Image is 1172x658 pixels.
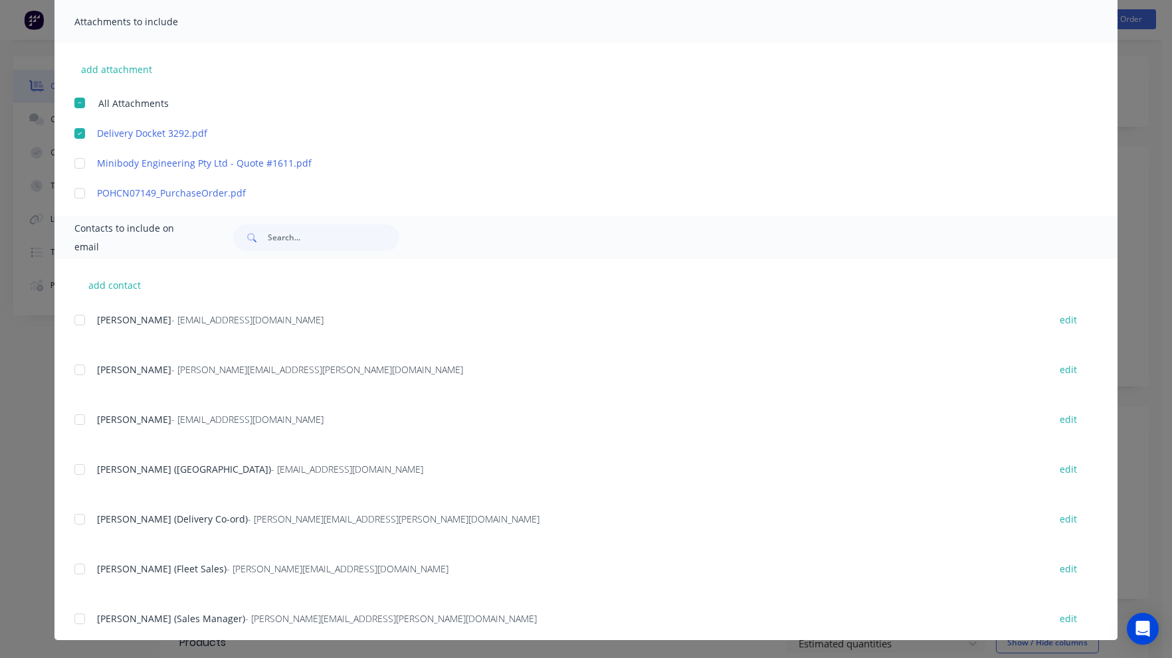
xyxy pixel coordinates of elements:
span: - [PERSON_NAME][EMAIL_ADDRESS][PERSON_NAME][DOMAIN_NAME] [171,363,463,376]
button: edit [1052,311,1085,329]
a: POHCN07149_PurchaseOrder.pdf [97,186,1036,200]
span: - [PERSON_NAME][EMAIL_ADDRESS][PERSON_NAME][DOMAIN_NAME] [248,513,539,525]
span: - [EMAIL_ADDRESS][DOMAIN_NAME] [171,313,324,326]
a: Delivery Docket 3292.pdf [97,126,1036,140]
span: Attachments to include [74,13,221,31]
span: - [EMAIL_ADDRESS][DOMAIN_NAME] [171,413,324,426]
span: [PERSON_NAME] [97,413,171,426]
div: Open Intercom Messenger [1127,613,1159,645]
button: edit [1052,410,1085,428]
button: add attachment [74,59,159,79]
span: [PERSON_NAME] ([GEOGRAPHIC_DATA]) [97,463,271,475]
button: edit [1052,361,1085,378]
a: Minibody Engineering Pty Ltd - Quote #1611.pdf [97,156,1036,170]
span: [PERSON_NAME] [97,313,171,326]
span: [PERSON_NAME] (Sales Manager) [97,612,245,625]
span: All Attachments [98,96,169,110]
span: - [PERSON_NAME][EMAIL_ADDRESS][PERSON_NAME][DOMAIN_NAME] [245,612,537,625]
button: add contact [74,275,154,295]
button: edit [1052,610,1085,627]
button: edit [1052,510,1085,528]
button: edit [1052,560,1085,578]
span: - [PERSON_NAME][EMAIL_ADDRESS][DOMAIN_NAME] [227,562,448,575]
span: [PERSON_NAME] (Fleet Sales) [97,562,227,575]
span: - [EMAIL_ADDRESS][DOMAIN_NAME] [271,463,423,475]
span: [PERSON_NAME] (Delivery Co-ord) [97,513,248,525]
input: Search... [268,224,399,251]
span: Contacts to include on email [74,219,200,256]
span: [PERSON_NAME] [97,363,171,376]
button: edit [1052,460,1085,478]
